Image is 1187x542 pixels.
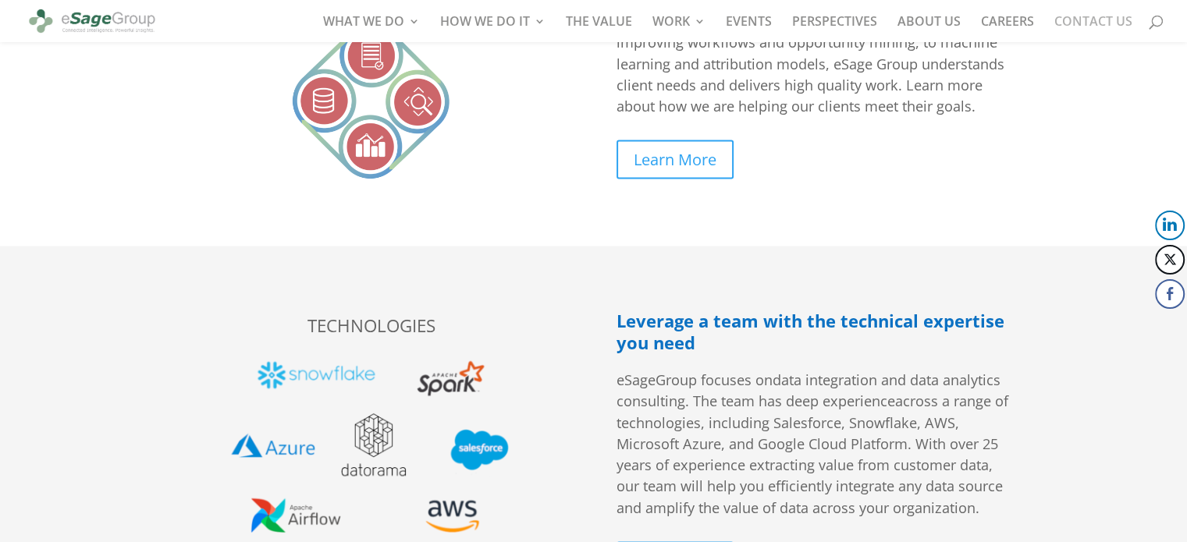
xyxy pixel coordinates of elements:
a: Learn More [617,140,734,179]
a: WHAT WE DO [323,16,420,42]
img: eSage Group [27,3,158,39]
a: THE VALUE [566,16,632,42]
span: across a range of technologies, including Salesforce, Snowflake, AWS, Microsoft Azure, and Google... [617,391,1008,516]
span: Group focuses on [656,370,773,389]
h3: Leverage a team with the technical expertise you need [617,310,1015,362]
span: eSage [617,370,656,389]
span: From standing up enterprise data analytics platforms, improving workflows and opportunity mining,... [617,12,1004,115]
span: data integration and data analytics consulting. The team has deep experience [617,370,1000,410]
p: TECHNOLOGIES [172,317,570,335]
a: PERSPECTIVES [792,16,877,42]
a: WORK [652,16,705,42]
a: CAREERS [981,16,1034,42]
a: ABOUT US [897,16,961,42]
button: LinkedIn Share [1155,211,1185,240]
a: EVENTS [726,16,772,42]
button: Facebook Share [1155,279,1185,309]
a: CONTACT US [1054,16,1132,42]
a: HOW WE DO IT [440,16,546,42]
button: Twitter Share [1155,245,1185,275]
